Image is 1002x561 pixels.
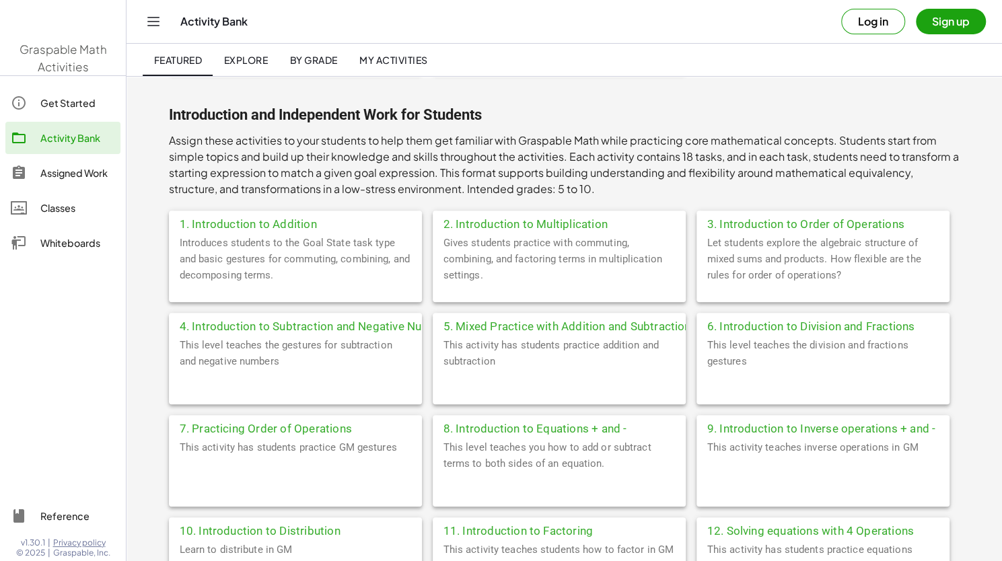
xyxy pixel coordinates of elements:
[169,337,422,404] div: This level teaches the gestures for subtraction and negative numbers
[48,548,50,558] span: |
[169,313,422,337] div: 4. Introduction to Subtraction and Negative Numbers
[5,500,120,532] a: Reference
[433,211,686,235] div: 2. Introduction to Multiplication
[696,211,950,235] div: 3. Introduction to Order of Operations
[359,54,428,66] span: My Activities
[169,106,960,124] h2: Introduction and Independent Work for Students
[40,508,115,524] div: Reference
[433,337,686,404] div: This activity has students practice addition and subtraction
[696,337,950,404] div: This level teaches the division and fractions gestures
[169,133,960,197] p: Assign these activities to your students to help them get familiar with Graspable Math while prac...
[143,11,164,32] button: Toggle navigation
[289,54,337,66] span: By Grade
[169,517,422,541] div: 10. Introduction to Distribution
[16,548,45,558] span: © 2025
[5,157,120,189] a: Assigned Work
[696,313,950,337] div: 6. Introduction to Division and Fractions
[696,439,950,507] div: This activity teaches inverse operations in GM
[40,130,115,146] div: Activity Bank
[40,235,115,251] div: Whiteboards
[153,54,202,66] span: Featured
[433,313,686,337] div: 5. Mixed Practice with Addition and Subtraction
[40,200,115,216] div: Classes
[696,415,950,439] div: 9. Introduction to Inverse operations + and -
[696,517,950,541] div: 12. Solving equations with 4 Operations
[5,192,120,224] a: Classes
[223,54,268,66] span: Explore
[21,537,45,548] span: v1.30.1
[169,439,422,507] div: This activity has students practice GM gestures
[696,235,950,302] div: Let students explore the algebraic structure of mixed sums and products. How flexible are the rul...
[20,42,107,74] span: Graspable Math Activities
[433,415,686,439] div: 8. Introduction to Equations + and -
[5,87,120,119] a: Get Started
[40,95,115,111] div: Get Started
[169,211,422,235] div: 1. Introduction to Addition
[5,122,120,154] a: Activity Bank
[53,548,110,558] span: Graspable, Inc.
[40,165,115,181] div: Assigned Work
[53,537,110,548] a: Privacy policy
[169,235,422,302] div: Introduces students to the Goal State task type and basic gestures for commuting, combining, and ...
[433,235,686,302] div: Gives students practice with commuting, combining, and factoring terms in multiplication settings.
[48,537,50,548] span: |
[5,227,120,259] a: Whiteboards
[916,9,986,34] button: Sign up
[433,517,686,541] div: 11. Introduction to Factoring
[169,415,422,439] div: 7. Practicing Order of Operations
[433,439,686,507] div: This level teaches you how to add or subtract terms to both sides of an equation.
[841,9,905,34] button: Log in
